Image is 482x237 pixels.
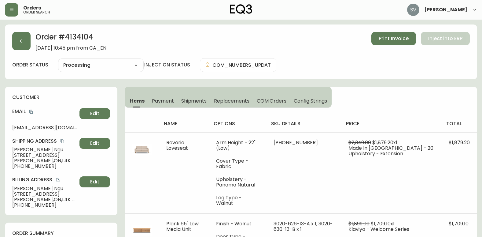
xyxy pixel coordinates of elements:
img: 30095-03-400-1-ckbwmuaxf1b3x0166q2td6y17.jpg [132,140,152,160]
button: copy [59,138,65,144]
span: Reverie Loveseat [166,139,188,152]
h4: sku details [271,120,336,127]
span: $1,709.10 [449,220,469,227]
h4: injection status [144,62,190,68]
h4: options [214,120,261,127]
span: Orders [23,6,41,10]
span: [PERSON_NAME] , ON , L4K 0P4 , CA [12,158,77,164]
span: 3020-626-13-A x 1, 3020-630-13-B x 1 [274,220,333,233]
h4: Email [12,108,77,115]
span: Shipments [181,98,207,104]
button: copy [28,109,34,115]
span: [PERSON_NAME] , ON , L4K 0P4 , CA [12,197,77,202]
li: Upholstery - Panama Natural [216,177,259,188]
span: Plank 65" Low Media Unit [166,220,199,233]
span: [PHONE_NUMBER] [12,164,77,169]
span: [EMAIL_ADDRESS][DOMAIN_NAME] [12,125,77,130]
span: [STREET_ADDRESS] [12,152,77,158]
span: $1,879.20 [449,139,470,146]
h4: total [446,120,472,127]
li: Cover Type - Fabric [216,158,259,169]
button: Edit [79,108,110,119]
button: copy [55,177,61,183]
span: [PERSON_NAME] [424,7,467,12]
span: $1,709.10 x 1 [371,220,395,227]
h4: price [346,120,436,127]
span: [PERSON_NAME] Ngu [12,147,77,152]
span: Payment [152,98,174,104]
span: Items [130,98,145,104]
span: [PHONE_NUMBER] [274,139,318,146]
span: Edit [90,110,99,117]
label: order status [12,62,48,68]
span: [PHONE_NUMBER] [12,202,77,208]
span: Print Invoice [379,35,409,42]
h5: order search [23,10,50,14]
span: $1,899.00 [348,220,370,227]
span: Replacements [214,98,249,104]
li: Arm Height - 22" (Low) [216,140,259,151]
span: $1,879.20 x 1 [372,139,397,146]
h4: name [164,120,204,127]
span: Edit [90,140,99,147]
button: Edit [79,138,110,149]
span: COM Orders [257,98,287,104]
li: Finish - Walnut [216,221,259,227]
h2: Order # 4134104 [35,32,106,45]
h4: Shipping Address [12,138,77,145]
img: logo [230,4,252,14]
img: 0ef69294c49e88f033bcbeb13310b844 [407,4,419,16]
span: Klaviyo - Welcome Series [348,226,409,233]
h4: customer [12,94,110,101]
span: [DATE] 10:45 pm from CA_EN [35,45,106,51]
span: Config Strings [294,98,327,104]
span: Made In [GEOGRAPHIC_DATA] - 20 Upholstery - Extension [348,145,433,157]
h4: order summary [12,230,110,237]
li: Leg Type - Walnut [216,195,259,206]
span: Edit [90,179,99,185]
button: Edit [79,176,110,187]
span: $2,349.00 [348,139,371,146]
h4: Billing Address [12,176,77,183]
span: [STREET_ADDRESS] [12,191,77,197]
button: Print Invoice [371,32,416,45]
span: [PERSON_NAME] Ngu [12,186,77,191]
